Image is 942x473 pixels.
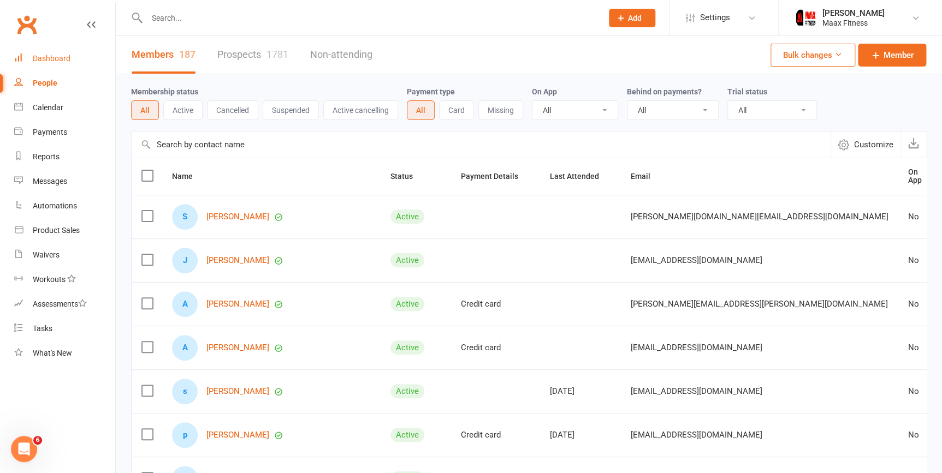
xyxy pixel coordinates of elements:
[33,201,77,210] div: Automations
[407,87,455,96] label: Payment type
[14,243,115,267] a: Waivers
[908,387,922,396] div: No
[831,131,900,158] button: Customize
[14,267,115,292] a: Workouts
[390,428,424,442] div: Active
[700,5,730,30] span: Settings
[132,131,831,158] input: Search by contact name
[628,14,642,22] span: Add
[206,343,269,352] a: [PERSON_NAME]
[461,343,530,352] div: Credit card
[206,430,269,440] a: [PERSON_NAME]
[266,49,288,60] div: 1781
[858,44,926,67] a: Member
[631,206,888,227] span: [PERSON_NAME][DOMAIN_NAME][EMAIL_ADDRESS][DOMAIN_NAME]
[172,291,198,317] div: Anna
[33,79,57,87] div: People
[33,152,60,161] div: Reports
[908,212,922,221] div: No
[33,250,60,259] div: Waivers
[908,343,922,352] div: No
[908,300,922,309] div: No
[206,300,269,309] a: [PERSON_NAME]
[33,226,80,235] div: Product Sales
[884,49,914,62] span: Member
[33,300,87,308] div: Assessments
[33,103,63,112] div: Calendar
[14,218,115,243] a: Product Sales
[179,49,195,60] div: 187
[217,36,288,74] a: Prospects1781
[131,87,198,96] label: Membership status
[461,300,530,309] div: Credit card
[854,138,893,151] span: Customize
[172,170,205,183] button: Name
[172,379,198,404] div: susana
[478,100,523,120] button: Missing
[14,194,115,218] a: Automations
[390,297,424,311] div: Active
[33,349,72,357] div: What's New
[461,430,530,440] div: Credit card
[727,87,767,96] label: Trial status
[390,172,425,181] span: Status
[144,10,595,26] input: Search...
[33,324,52,333] div: Tasks
[795,7,817,29] img: thumb_image1759205071.png
[609,9,655,27] button: Add
[390,209,424,224] div: Active
[631,172,662,181] span: Email
[33,177,67,185] div: Messages
[172,422,198,448] div: pedro
[131,100,159,120] button: All
[14,316,115,341] a: Tasks
[550,170,611,183] button: Last Attended
[390,340,424,355] div: Active
[206,387,269,396] a: [PERSON_NAME]
[550,387,611,396] div: [DATE]
[323,100,398,120] button: Active cancelling
[550,430,611,440] div: [DATE]
[14,95,115,120] a: Calendar
[631,381,762,402] span: [EMAIL_ADDRESS][DOMAIN_NAME]
[172,204,198,230] div: Saul
[207,100,258,120] button: Cancelled
[263,100,319,120] button: Suspended
[407,100,435,120] button: All
[310,36,372,74] a: Non-attending
[822,8,885,18] div: [PERSON_NAME]
[14,71,115,95] a: People
[390,253,424,267] div: Active
[13,11,40,38] a: Clubworx
[14,292,115,316] a: Assessments
[631,337,762,358] span: [EMAIL_ADDRESS][DOMAIN_NAME]
[14,120,115,145] a: Payments
[172,335,198,361] div: Amanda
[14,169,115,194] a: Messages
[206,212,269,221] a: [PERSON_NAME]
[14,341,115,366] a: What's New
[908,430,922,440] div: No
[14,46,115,71] a: Dashboard
[631,250,762,271] span: [EMAIL_ADDRESS][DOMAIN_NAME]
[631,170,662,183] button: Email
[33,128,67,136] div: Payments
[172,172,205,181] span: Name
[33,436,42,445] span: 6
[908,256,922,265] div: No
[898,158,932,195] th: On App
[11,436,37,462] iframe: Intercom live chat
[627,87,702,96] label: Behind on payments?
[390,384,424,398] div: Active
[822,18,885,28] div: Maax Fitness
[172,248,198,273] div: Joshua
[439,100,474,120] button: Card
[163,100,203,120] button: Active
[771,44,855,67] button: Bulk changes
[390,170,425,183] button: Status
[14,145,115,169] a: Reports
[532,87,557,96] label: On App
[631,424,762,445] span: [EMAIL_ADDRESS][DOMAIN_NAME]
[631,294,888,314] span: [PERSON_NAME][EMAIL_ADDRESS][PERSON_NAME][DOMAIN_NAME]
[461,172,530,181] span: Payment Details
